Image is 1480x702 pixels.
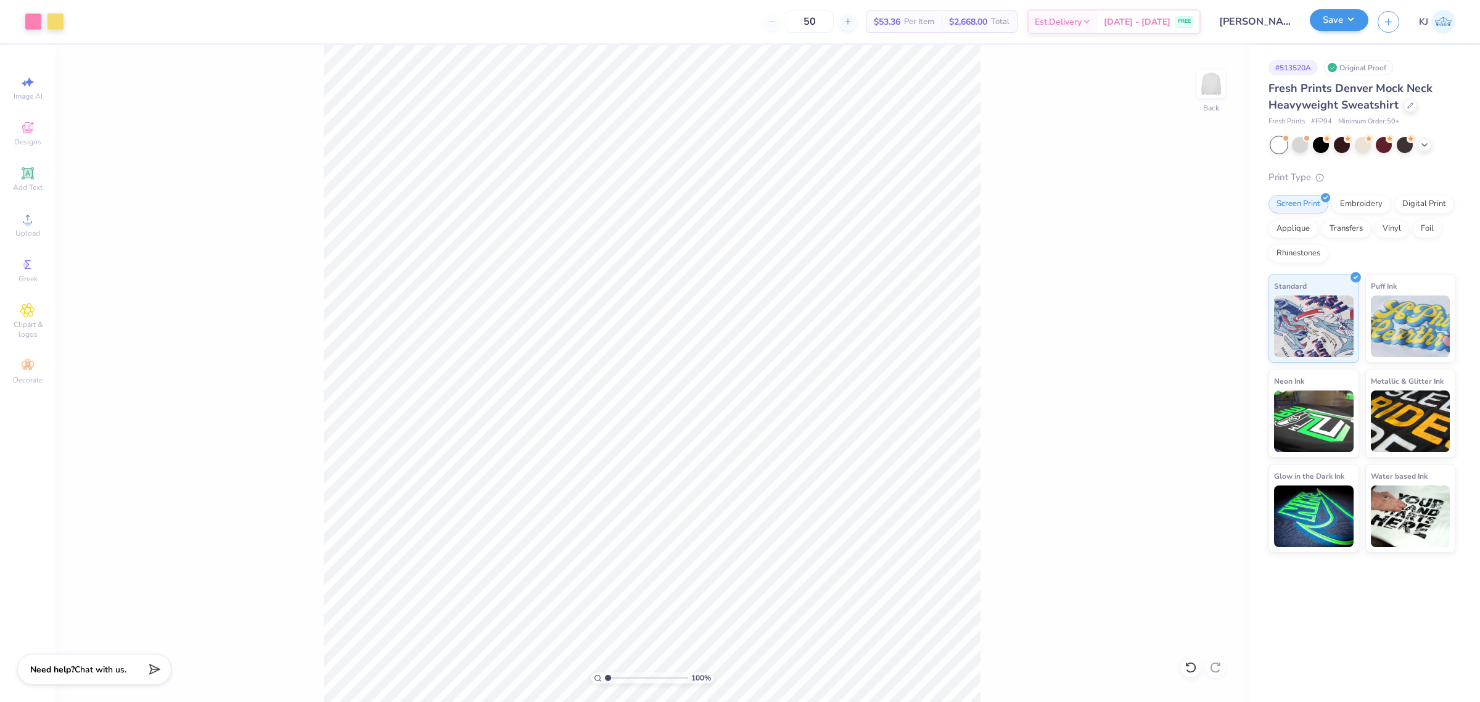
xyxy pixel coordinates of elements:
img: Kendra Jingco [1431,10,1455,34]
span: Upload [15,228,40,238]
span: Total [991,15,1009,28]
div: Digital Print [1394,195,1454,213]
div: Screen Print [1268,195,1328,213]
a: KJ [1419,10,1455,34]
span: Neon Ink [1274,374,1304,387]
div: Rhinestones [1268,244,1328,263]
div: Back [1203,102,1219,114]
span: Per Item [904,15,934,28]
div: Foil [1413,220,1442,238]
span: Greek [18,274,38,284]
span: Fresh Prints Denver Mock Neck Heavyweight Sweatshirt [1268,81,1433,112]
img: Glow in the Dark Ink [1274,485,1354,547]
span: [DATE] - [DATE] [1104,15,1170,28]
input: – – [786,10,834,33]
span: Decorate [13,375,43,385]
div: Applique [1268,220,1318,238]
span: Clipart & logos [6,320,49,339]
img: Puff Ink [1371,295,1450,357]
div: Print Type [1268,170,1455,184]
span: 100 % [691,672,711,683]
img: Neon Ink [1274,390,1354,452]
span: FREE [1178,17,1191,26]
span: Est. Delivery [1035,15,1082,28]
span: KJ [1419,15,1428,29]
div: Vinyl [1375,220,1409,238]
input: Untitled Design [1210,9,1301,34]
div: # 513520A [1268,60,1318,75]
div: Transfers [1322,220,1371,238]
div: Embroidery [1332,195,1391,213]
img: Standard [1274,295,1354,357]
span: $53.36 [874,15,900,28]
span: Water based Ink [1371,469,1428,482]
span: # FP94 [1311,117,1332,127]
span: Glow in the Dark Ink [1274,469,1344,482]
strong: Need help? [30,664,75,675]
div: Original Proof [1324,60,1393,75]
span: $2,668.00 [949,15,987,28]
img: Back [1199,72,1223,96]
span: Puff Ink [1371,279,1397,292]
span: Standard [1274,279,1307,292]
span: Image AI [14,91,43,101]
span: Fresh Prints [1268,117,1305,127]
span: Minimum Order: 50 + [1338,117,1400,127]
button: Save [1310,9,1368,31]
span: Metallic & Glitter Ink [1371,374,1444,387]
img: Water based Ink [1371,485,1450,547]
span: Chat with us. [75,664,126,675]
span: Add Text [13,183,43,192]
span: Designs [14,137,41,147]
img: Metallic & Glitter Ink [1371,390,1450,452]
